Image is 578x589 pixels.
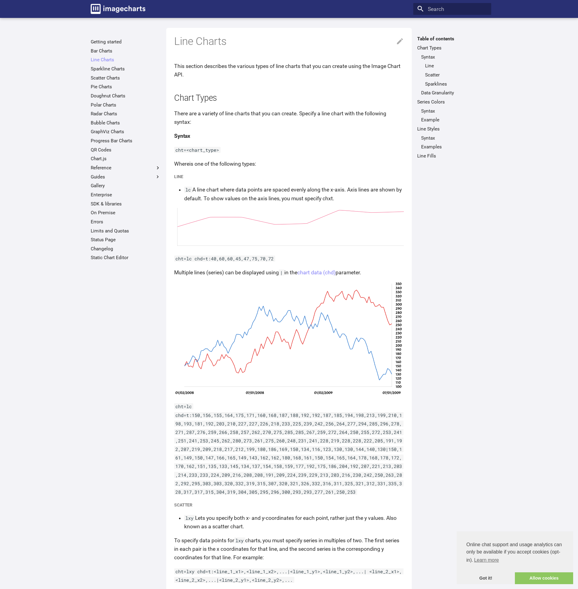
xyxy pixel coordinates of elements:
code: cht=lc chd=t:40,60,60,45,47,75,70,72 [174,256,275,262]
a: Line Styles [417,126,487,132]
label: Reference [91,165,161,171]
a: Gallery [91,183,161,189]
li: A line chart where data points are spaced evenly along the x-axis. Axis lines are shown by defaul... [184,185,404,202]
img: chart [174,208,404,249]
code: lxy [234,537,245,543]
a: Scatter Charts [91,75,161,81]
a: Static Chart Editor [91,255,161,261]
a: Limits and Quotas [91,228,161,234]
div: cookieconsent [457,531,573,584]
a: Progress Bar Charts [91,138,161,144]
a: dismiss cookie message [457,572,515,584]
p: There are a variety of line charts that you can create. Specify a line chart with the following s... [174,109,404,126]
nav: Series Colors [417,108,487,123]
code: lc [184,187,192,193]
label: Guides [91,174,161,180]
a: Sparkline Charts [91,66,161,72]
h5: Line [174,173,404,180]
li: Lets you specify both x- and y-coordinates for each point, rather just the y values. Also known a... [184,514,404,531]
a: Chart.js [91,156,161,162]
code: cht=<chart_type> [174,147,221,153]
code: cht=lc chd=t:150,156,155,164,175,171,160,168,187,188,192,192,187,185,194,198,213,199,210,198,193,... [174,403,404,495]
h5: Scatter [174,502,404,509]
a: Enterprise [91,192,161,198]
a: Changelog [91,246,161,252]
a: Getting started [91,39,161,45]
a: Status Page [91,237,161,243]
a: Syntax [421,135,487,141]
a: SDK & libraries [91,201,161,207]
a: allow cookies [515,572,573,584]
h2: Chart Types [174,92,404,104]
a: Doughnut Charts [91,93,161,99]
a: Scatter [425,72,487,78]
span: Online chat support and usage analytics can only be available if you accept cookies (opt-in). [466,541,563,565]
img: chart [174,282,404,397]
a: QR Codes [91,147,161,153]
nav: Table of contents [413,36,491,159]
h4: Syntax [174,132,404,140]
p: To specify data points for charts, you must specify series in multiples of two. The first series ... [174,536,404,562]
a: Data Granularity [421,90,487,96]
code: cht=lxy chd=t:<line_1_x1>,<line_1_x2>,...|<line_1_y1>,<line_1_y2>,...| <line_2_x1>,<line_2_x2>,..... [174,568,404,583]
a: Chart Types [417,45,487,51]
code: lxy [184,515,195,521]
a: Pie Charts [91,84,161,90]
a: Errors [91,219,161,225]
a: Polar Charts [91,102,161,108]
nav: Chart Types [417,54,487,96]
h1: Line Charts [174,35,404,49]
a: Syntax [421,54,487,60]
a: Syntax [421,108,487,114]
a: On Premise [91,210,161,216]
a: learn more about cookies [473,556,500,565]
a: Bar Charts [91,48,161,54]
a: Line [425,63,487,69]
a: Example [421,117,487,123]
a: Line Fills [417,153,487,159]
a: Sparklines [425,81,487,87]
a: Image-Charts documentation [88,1,148,16]
label: Table of contents [413,36,491,42]
img: logo [91,4,145,14]
input: Search [413,3,491,15]
nav: Syntax [421,63,487,87]
p: This section describes the various types of line charts that you can create using the Image Chart... [174,62,404,79]
p: Multiple lines (series) can be displayed using in the parameter. [174,268,404,277]
a: GraphViz Charts [91,129,161,135]
chart_type: is one of the following types: [189,161,256,167]
nav: Line Styles [417,135,487,150]
code: | [279,269,284,276]
p: Where [174,160,404,168]
a: Series Colors [417,99,487,105]
a: Bubble Charts [91,120,161,126]
a: Line Charts [91,57,161,63]
a: Examples [421,144,487,150]
a: chart data (chd) [297,269,336,276]
a: Radar Charts [91,111,161,117]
